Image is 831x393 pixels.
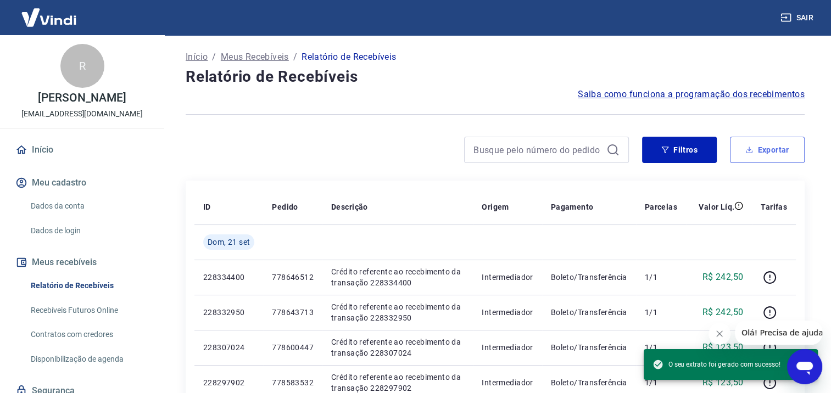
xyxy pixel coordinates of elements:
[203,201,211,212] p: ID
[26,220,151,242] a: Dados de login
[702,341,744,354] p: R$ 123,50
[702,306,744,319] p: R$ 242,50
[645,272,677,283] p: 1/1
[272,201,298,212] p: Pedido
[13,138,151,162] a: Início
[186,50,208,64] a: Início
[652,359,780,370] span: O seu extrato foi gerado com sucesso!
[272,342,314,353] p: 778600447
[761,201,787,212] p: Tarifas
[482,201,509,212] p: Origem
[272,307,314,318] p: 778643713
[551,377,627,388] p: Boleto/Transferência
[21,108,143,120] p: [EMAIL_ADDRESS][DOMAIN_NAME]
[787,349,822,384] iframe: Botão para abrir a janela de mensagens
[26,274,151,297] a: Relatório de Recebíveis
[203,342,254,353] p: 228307024
[7,8,92,16] span: Olá! Precisa de ajuda?
[642,137,717,163] button: Filtros
[203,307,254,318] p: 228332950
[60,44,104,88] div: R
[473,142,602,158] input: Busque pelo número do pedido
[735,321,822,345] iframe: Mensagem da empresa
[293,50,297,64] p: /
[778,8,818,28] button: Sair
[331,201,368,212] p: Descrição
[331,336,464,358] p: Crédito referente ao recebimento da transação 228307024
[551,342,627,353] p: Boleto/Transferência
[26,299,151,322] a: Recebíveis Futuros Online
[208,237,250,248] span: Dom, 21 set
[331,266,464,288] p: Crédito referente ao recebimento da transação 228334400
[272,377,314,388] p: 778583532
[482,272,533,283] p: Intermediador
[302,50,396,64] p: Relatório de Recebíveis
[551,201,594,212] p: Pagamento
[13,1,85,34] img: Vindi
[212,50,216,64] p: /
[709,323,730,345] iframe: Fechar mensagem
[482,307,533,318] p: Intermediador
[26,323,151,346] a: Contratos com credores
[272,272,314,283] p: 778646512
[13,250,151,274] button: Meus recebíveis
[482,377,533,388] p: Intermediador
[578,88,805,101] a: Saiba como funciona a programação dos recebimentos
[482,342,533,353] p: Intermediador
[702,271,744,284] p: R$ 242,50
[186,66,805,88] h4: Relatório de Recebíveis
[702,376,744,389] p: R$ 123,50
[551,272,627,283] p: Boleto/Transferência
[221,50,289,64] a: Meus Recebíveis
[26,195,151,217] a: Dados da conta
[203,272,254,283] p: 228334400
[331,301,464,323] p: Crédito referente ao recebimento da transação 228332950
[203,377,254,388] p: 228297902
[645,307,677,318] p: 1/1
[645,377,677,388] p: 1/1
[26,348,151,370] a: Disponibilização de agenda
[699,201,734,212] p: Valor Líq.
[730,137,805,163] button: Exportar
[551,307,627,318] p: Boleto/Transferência
[13,171,151,195] button: Meu cadastro
[645,342,677,353] p: 1/1
[38,92,126,104] p: [PERSON_NAME]
[645,201,677,212] p: Parcelas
